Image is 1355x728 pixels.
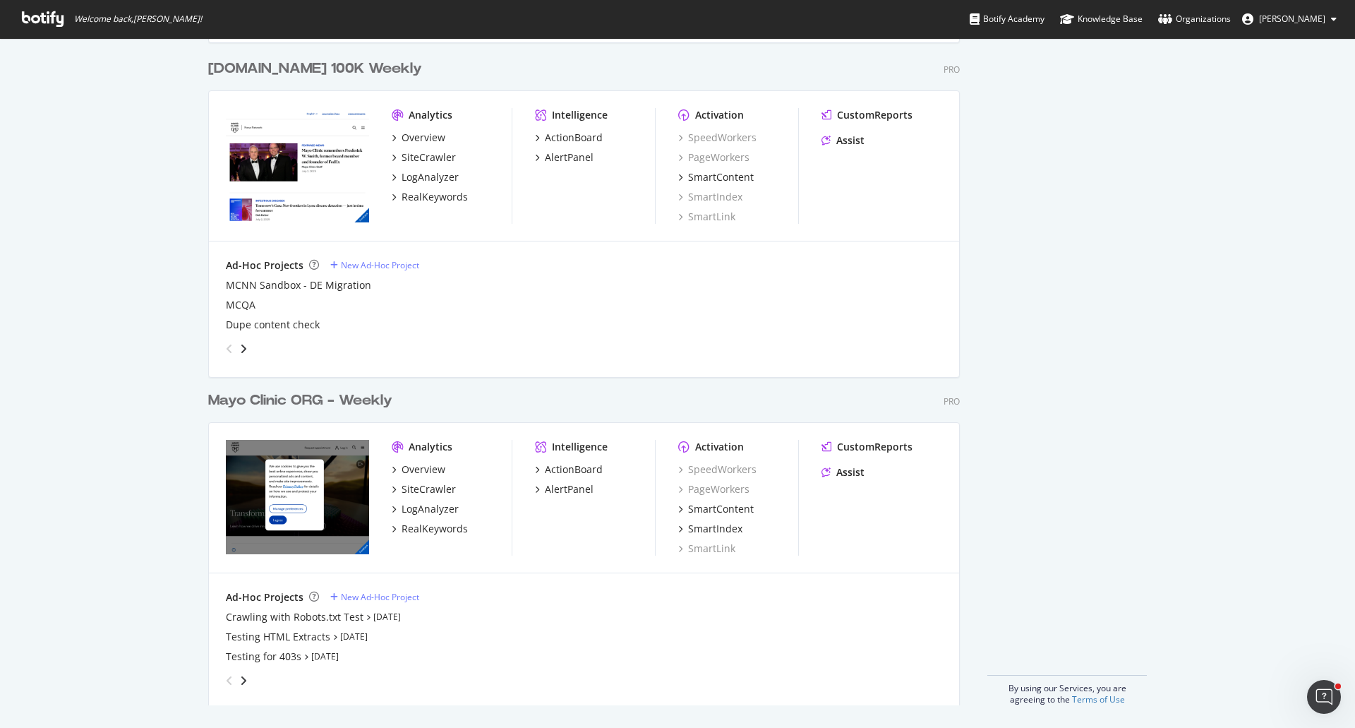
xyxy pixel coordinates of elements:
div: SmartIndex [688,522,742,536]
a: Terms of Use [1072,693,1125,705]
a: PageWorkers [678,482,749,496]
div: SmartContent [688,170,754,184]
div: Assist [836,133,865,148]
a: [DOMAIN_NAME] 100K Weekly [208,59,428,79]
div: Organizations [1158,12,1231,26]
a: Assist [821,133,865,148]
a: Testing HTML Extracts [226,630,330,644]
a: Overview [392,131,445,145]
a: New Ad-Hoc Project [330,259,419,271]
div: angle-right [239,342,248,356]
div: Overview [402,131,445,145]
a: SmartIndex [678,522,742,536]
div: Activation [695,108,744,122]
a: CustomReports [821,440,913,454]
div: Assist [836,465,865,479]
div: Knowledge Base [1060,12,1143,26]
span: Welcome back, [PERSON_NAME] ! [74,13,202,25]
div: [DOMAIN_NAME] 100K Weekly [208,59,422,79]
a: Crawling with Robots.txt Test [226,610,363,624]
a: SpeedWorkers [678,463,757,477]
span: Joanne Brickles [1259,13,1325,25]
a: Testing for 403s [226,650,301,664]
div: angle-left [220,338,239,360]
a: PageWorkers [678,150,749,165]
img: mayoclinic.org [226,440,369,554]
div: SiteCrawler [402,482,456,496]
a: Mayo Clinic ORG - Weekly [208,390,398,411]
a: SpeedWorkers [678,131,757,145]
div: Mayo Clinic ORG - Weekly [208,390,392,411]
div: By using our Services, you are agreeing to the [987,675,1147,705]
div: Activation [695,440,744,454]
a: ActionBoard [535,131,603,145]
div: New Ad-Hoc Project [341,591,419,603]
div: angle-left [220,669,239,692]
div: angle-right [239,674,248,688]
div: LogAnalyzer [402,502,459,516]
button: [PERSON_NAME] [1231,8,1348,30]
div: Intelligence [552,440,608,454]
div: Analytics [409,108,452,122]
div: Ad-Hoc Projects [226,258,303,273]
div: Analytics [409,440,452,454]
a: [DATE] [373,611,401,623]
div: SmartContent [688,502,754,516]
iframe: Intercom live chat [1307,680,1341,714]
a: Dupe content check [226,318,320,332]
a: SmartContent [678,170,754,184]
div: SiteCrawler [402,150,456,165]
div: RealKeywords [402,522,468,536]
div: AlertPanel [545,482,594,496]
a: SiteCrawler [392,150,456,165]
a: SmartLink [678,542,735,556]
a: MCNN Sandbox - DE Migration [226,278,371,292]
a: SmartIndex [678,190,742,204]
div: Pro [944,395,960,407]
div: New Ad-Hoc Project [341,259,419,271]
div: Pro [944,64,960,76]
a: LogAnalyzer [392,502,459,516]
a: ActionBoard [535,463,603,477]
a: LogAnalyzer [392,170,459,184]
a: AlertPanel [535,150,594,165]
a: [DATE] [311,650,339,662]
div: CustomReports [837,440,913,454]
div: ActionBoard [545,463,603,477]
a: RealKeywords [392,522,468,536]
div: Intelligence [552,108,608,122]
a: Overview [392,463,445,477]
div: AlertPanel [545,150,594,165]
a: MCQA [226,298,255,312]
div: Botify Academy [970,12,1044,26]
a: [DATE] [340,631,368,643]
div: RealKeywords [402,190,468,204]
a: Assist [821,465,865,479]
a: AlertPanel [535,482,594,496]
a: SiteCrawler [392,482,456,496]
div: CustomReports [837,108,913,122]
a: New Ad-Hoc Project [330,591,419,603]
img: newsnetwork.mayoclinic.org [226,108,369,222]
a: CustomReports [821,108,913,122]
div: ActionBoard [545,131,603,145]
div: Ad-Hoc Projects [226,590,303,604]
div: Overview [402,463,445,477]
a: SmartContent [678,502,754,516]
a: SmartLink [678,210,735,224]
div: LogAnalyzer [402,170,459,184]
a: RealKeywords [392,190,468,204]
